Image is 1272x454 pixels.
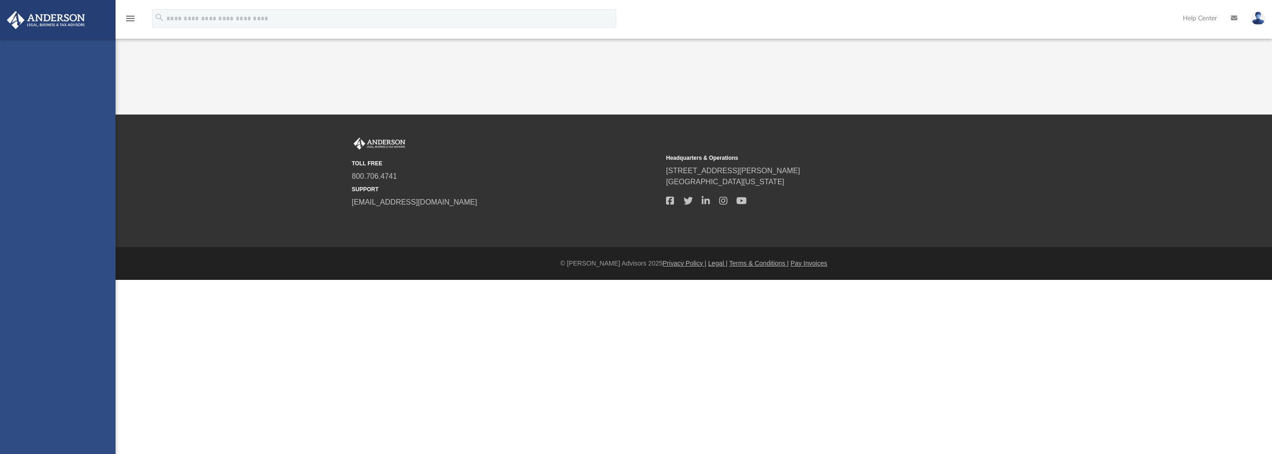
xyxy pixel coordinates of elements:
[666,178,784,186] a: [GEOGRAPHIC_DATA][US_STATE]
[4,11,88,29] img: Anderson Advisors Platinum Portal
[352,172,397,180] a: 800.706.4741
[729,260,789,267] a: Terms & Conditions |
[352,138,407,150] img: Anderson Advisors Platinum Portal
[790,260,827,267] a: Pay Invoices
[666,154,974,162] small: Headquarters & Operations
[1251,12,1265,25] img: User Pic
[125,18,136,24] a: menu
[352,159,660,168] small: TOLL FREE
[352,198,477,206] a: [EMAIL_ADDRESS][DOMAIN_NAME]
[154,12,165,23] i: search
[116,259,1272,268] div: © [PERSON_NAME] Advisors 2025
[663,260,707,267] a: Privacy Policy |
[352,185,660,194] small: SUPPORT
[125,13,136,24] i: menu
[708,260,728,267] a: Legal |
[666,167,800,175] a: [STREET_ADDRESS][PERSON_NAME]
